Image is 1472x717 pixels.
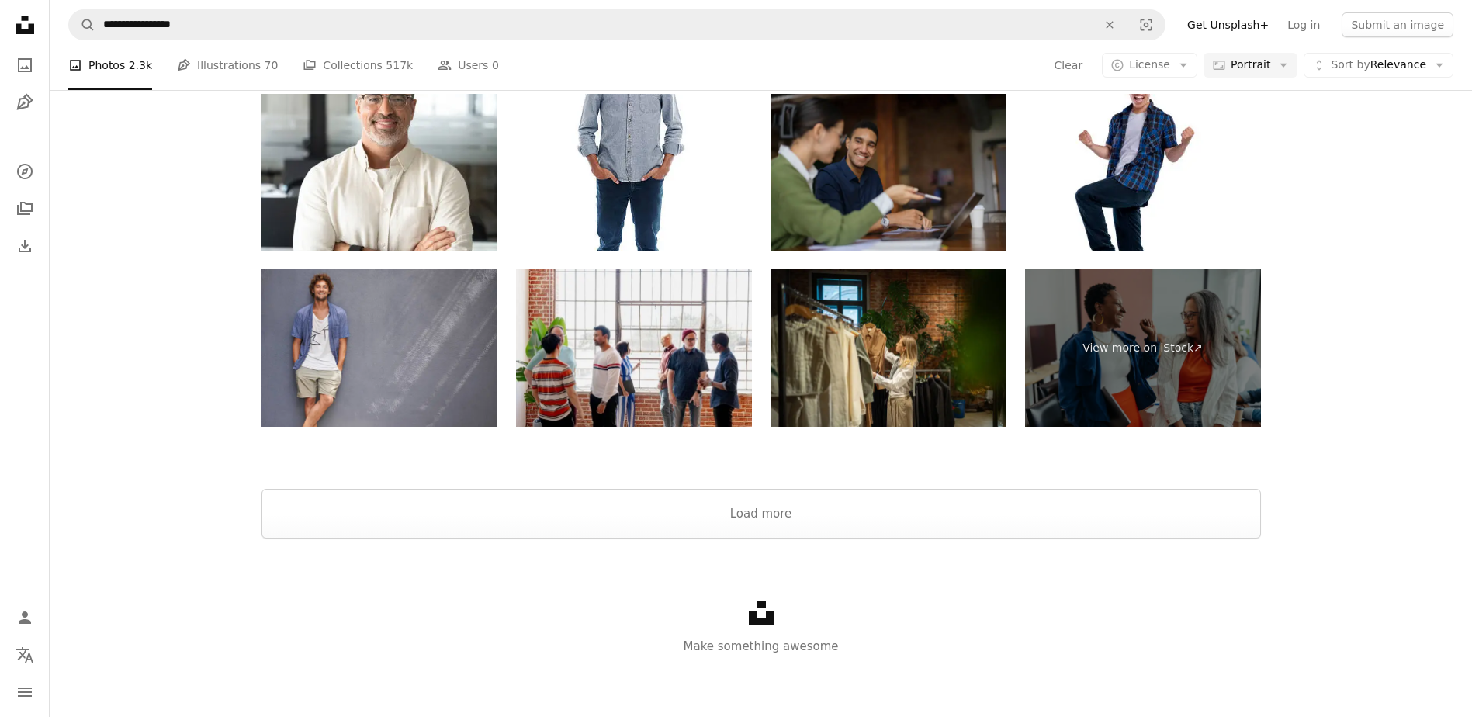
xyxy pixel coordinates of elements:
[50,637,1472,656] p: Make something awesome
[492,57,499,74] span: 0
[1304,53,1453,78] button: Sort byRelevance
[9,9,40,43] a: Home — Unsplash
[69,10,95,40] button: Search Unsplash
[771,269,1006,427] img: Interested woman chooses clothes to buy in store, holds hanger with dress in hands, looks price tag
[261,94,497,251] img: Vertical portrait of handsome hispanic senior business man with crossed arms smiling at camera. I...
[9,193,40,224] a: Collections
[303,40,413,90] a: Collections 517k
[386,57,413,74] span: 517k
[261,489,1261,539] button: Load more
[1204,53,1297,78] button: Portrait
[265,57,279,74] span: 70
[9,87,40,118] a: Illustrations
[1025,269,1261,427] a: View more on iStock↗
[9,156,40,187] a: Explore
[1231,57,1270,73] span: Portrait
[177,40,278,90] a: Illustrations 70
[68,9,1165,40] form: Find visuals sitewide
[1025,94,1261,251] img: Portrait of an Asian Indonesian man in a shirt posing with an excited expression isolated over a ...
[9,602,40,633] a: Log in / Sign up
[9,639,40,670] button: Language
[9,50,40,81] a: Photos
[1278,12,1329,37] a: Log in
[9,230,40,262] a: Download History
[1342,12,1453,37] button: Submit an image
[261,269,497,427] img: The carefree days
[438,40,499,90] a: Users 0
[1102,53,1197,78] button: License
[1129,58,1170,71] span: License
[1331,58,1370,71] span: Sort by
[1178,12,1278,37] a: Get Unsplash+
[1054,53,1084,78] button: Clear
[1127,10,1165,40] button: Visual search
[771,94,1006,251] img: Two Colleagues Collaborating in a Modern Office Environment
[516,94,752,251] img: I never leave home without my smile
[516,269,752,427] img: Diverse group in casual attire socializing in a modern loft for new community and connection.
[1331,57,1426,73] span: Relevance
[1093,10,1127,40] button: Clear
[9,677,40,708] button: Menu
